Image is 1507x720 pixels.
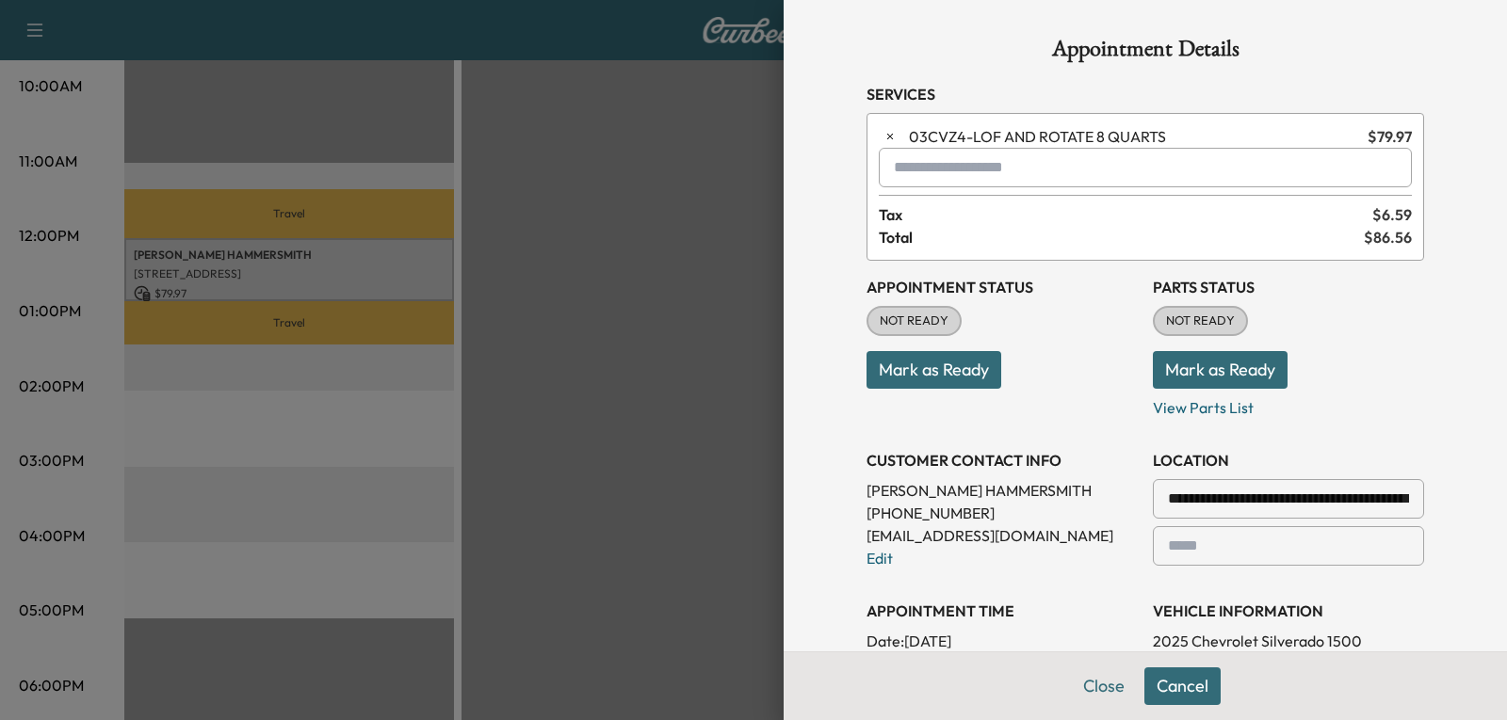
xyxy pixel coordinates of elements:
button: Mark as Ready [867,351,1001,389]
button: Close [1071,667,1137,705]
span: NOT READY [1155,312,1246,330]
h3: VEHICLE INFORMATION [1153,600,1424,622]
h3: APPOINTMENT TIME [867,600,1138,622]
button: Mark as Ready [1153,351,1288,389]
span: Total [879,226,1364,248]
h3: CUSTOMER CONTACT INFO [867,449,1138,472]
span: $ 86.56 [1364,226,1412,248]
span: $ 79.97 [1368,125,1412,148]
h1: Appointment Details [867,38,1424,68]
p: [EMAIL_ADDRESS][DOMAIN_NAME] [867,524,1138,547]
button: Cancel [1144,667,1221,705]
span: LOF AND ROTATE 8 QUARTS [909,125,1360,148]
p: Date: [DATE] [867,630,1138,652]
h3: Parts Status [1153,276,1424,298]
span: $ 6.59 [1372,203,1412,226]
p: 2025 Chevrolet Silverado 1500 [1153,630,1424,652]
p: [PERSON_NAME] HAMMERSMITH [867,479,1138,502]
h3: Appointment Status [867,276,1138,298]
p: View Parts List [1153,389,1424,419]
span: Tax [879,203,1372,226]
span: NOT READY [868,312,960,330]
h3: Services [867,83,1424,105]
h3: LOCATION [1153,449,1424,472]
p: [PHONE_NUMBER] [867,502,1138,524]
a: Edit [867,549,893,568]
